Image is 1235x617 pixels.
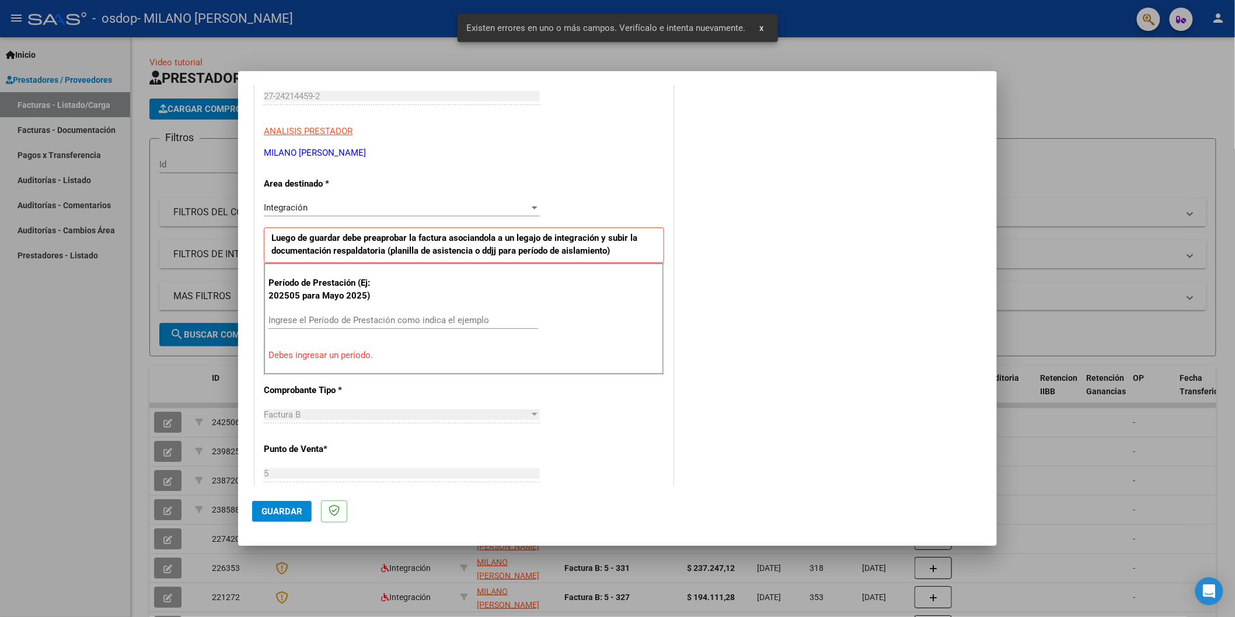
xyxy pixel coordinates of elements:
span: Existen errores en uno o más campos. Verifícalo e intenta nuevamente. [467,22,746,34]
p: Area destinado * [264,177,384,191]
strong: Luego de guardar debe preaprobar la factura asociandola a un legajo de integración y subir la doc... [271,233,637,257]
p: Comprobante Tipo * [264,384,384,397]
span: ANALISIS PRESTADOR [264,126,353,136]
button: x [751,17,773,38]
p: MILANO [PERSON_NAME] [264,146,664,160]
p: Período de Prestación (Ej: 202505 para Mayo 2025) [268,276,386,303]
span: Integración [264,202,308,213]
span: Guardar [261,506,302,517]
p: Punto de Venta [264,443,384,456]
span: x [760,23,764,33]
button: Guardar [252,501,312,522]
p: Debes ingresar un período. [268,349,660,362]
div: Open Intercom Messenger [1195,577,1223,605]
span: Factura B [264,409,301,420]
